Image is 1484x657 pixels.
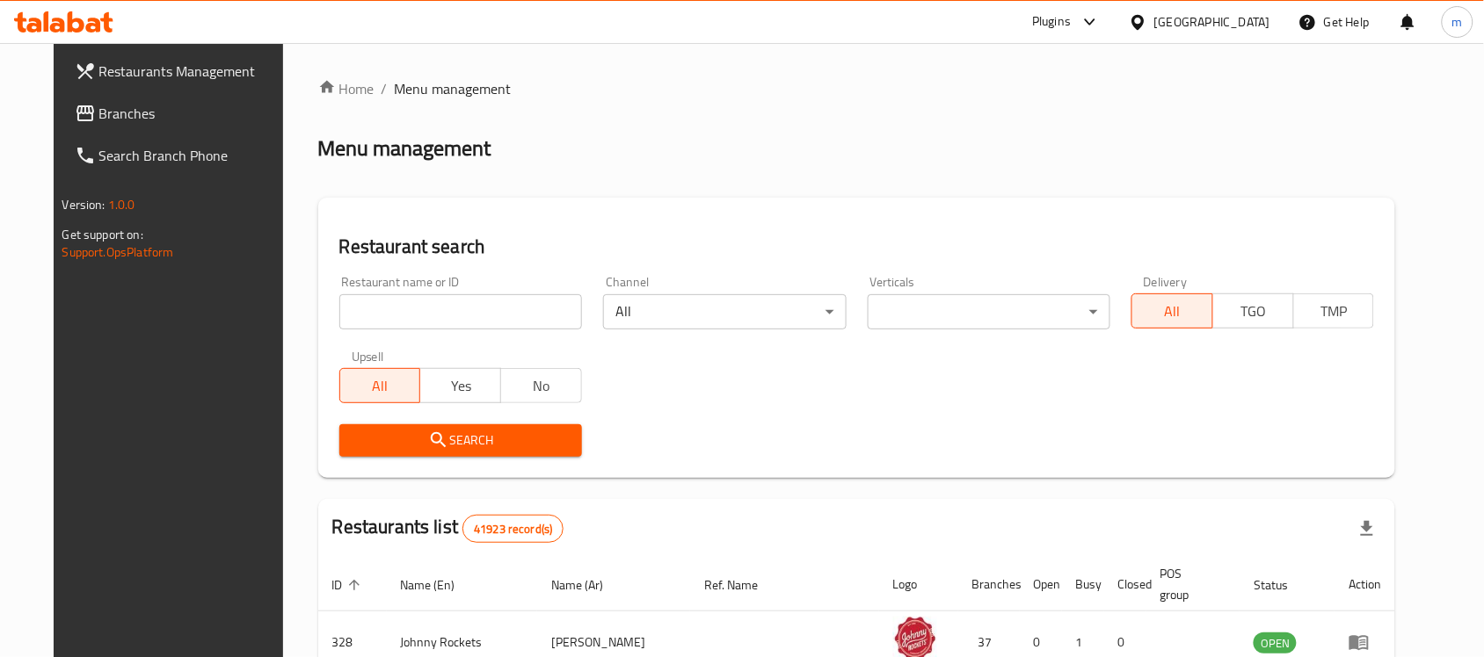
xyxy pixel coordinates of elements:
span: 41923 record(s) [463,521,563,538]
a: Home [318,78,375,99]
span: Name (Ar) [551,574,626,596]
button: TMP [1293,293,1375,328]
nav: breadcrumb [318,78,1396,99]
label: Delivery [1144,276,1188,288]
div: Menu [1349,632,1381,653]
button: All [1131,293,1213,328]
a: Support.OpsPlatform [62,241,174,264]
h2: Menu management [318,134,491,162]
span: POS group [1160,563,1219,605]
span: 1.0.0 [108,193,135,216]
th: Busy [1062,558,1104,611]
div: OPEN [1254,632,1297,653]
button: Yes [419,368,501,403]
div: Total records count [462,515,564,543]
th: Closed [1104,558,1146,611]
span: Search Branch Phone [99,145,287,166]
div: ​ [868,294,1110,329]
span: Search [353,430,568,451]
span: No [508,373,575,399]
span: m [1452,12,1463,32]
div: All [603,294,846,329]
li: / [382,78,388,99]
span: TGO [1220,299,1287,324]
h2: Restaurant search [339,234,1375,260]
th: Branches [958,558,1020,611]
button: No [500,368,582,403]
span: OPEN [1254,633,1297,653]
div: Export file [1346,508,1388,550]
span: Get support on: [62,223,143,246]
button: Search [339,424,582,457]
span: Version: [62,193,105,216]
span: TMP [1301,299,1368,324]
a: Branches [61,92,302,134]
a: Restaurants Management [61,50,302,92]
div: Plugins [1032,11,1071,32]
div: [GEOGRAPHIC_DATA] [1154,12,1270,32]
h2: Restaurants list [332,514,564,543]
span: Ref. Name [704,574,781,596]
span: Menu management [395,78,512,99]
span: All [1139,299,1206,324]
label: Upsell [352,350,384,363]
th: Open [1020,558,1062,611]
span: Branches [99,103,287,124]
button: TGO [1212,293,1294,328]
th: Action [1335,558,1395,611]
span: Restaurants Management [99,61,287,82]
button: All [339,368,421,403]
span: Status [1254,574,1311,596]
span: Name (En) [401,574,478,596]
span: All [347,373,414,399]
span: Yes [427,373,494,399]
input: Search for restaurant name or ID.. [339,294,582,329]
a: Search Branch Phone [61,134,302,177]
th: Logo [879,558,958,611]
span: ID [332,574,366,596]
